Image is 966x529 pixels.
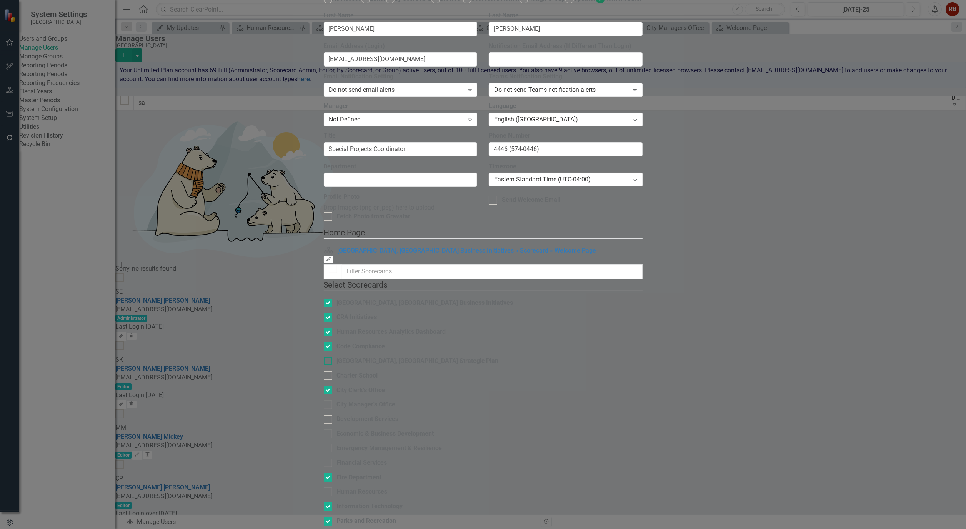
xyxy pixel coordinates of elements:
div: Emergency Management & Resilience [337,444,442,453]
label: Timezone [489,162,643,171]
div: Human Resources Analytics Dashboard [337,328,446,336]
div: Do not send Teams notification alerts [494,86,629,95]
div: Code Compliance [337,342,385,351]
label: Email Address (Login) [324,42,478,51]
div: [GEOGRAPHIC_DATA], [GEOGRAPHIC_DATA] Strategic Plan [337,357,499,366]
label: Manager [324,102,478,111]
div: Drop images (png or jpeg) here to upload [324,203,478,212]
div: Financial Services [337,459,387,467]
label: Department [324,162,478,171]
label: First Name [324,11,478,20]
div: Fire Department [337,473,382,482]
label: Teams Notification Setting [489,72,643,81]
div: Economic & Business Development [337,429,434,438]
label: Email Notification Setting [324,72,478,81]
label: Phone Number [489,131,643,140]
label: Profile Photo [324,193,478,201]
div: City Clerk's Office [337,386,385,395]
div: City Manager's Office [337,400,396,409]
div: Information Technology [337,502,403,511]
button: Please Save To Continue [324,256,333,263]
div: Not Defined [329,115,464,124]
legend: Home Page [324,227,643,239]
a: [GEOGRAPHIC_DATA], [GEOGRAPHIC_DATA] Business Initiatives » Scorecard » Welcome Page [337,247,596,254]
div: Charter School [337,371,378,380]
label: Title [324,131,478,140]
div: [GEOGRAPHIC_DATA], [GEOGRAPHIC_DATA] Business Initiatives [337,299,513,308]
div: Do not send email alerts [329,86,464,95]
label: Language [489,102,643,111]
div: Development Services [337,415,399,424]
legend: Select Scorecards [324,279,643,291]
div: Eastern Standard Time (UTC-04:00) [494,175,629,184]
div: English ([GEOGRAPHIC_DATA]) [494,115,629,124]
div: Send Welcome Email [502,196,560,205]
div: Human Resources [337,487,388,496]
div: Parks and Recreation [337,517,396,526]
div: CRA Initiatives [337,313,377,322]
div: Fetch Photo from Gravatar [337,212,411,221]
label: Notification Email Address (If Different Than Login) [489,42,643,51]
label: Last Name [489,11,643,20]
input: Filter Scorecards [342,264,643,279]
